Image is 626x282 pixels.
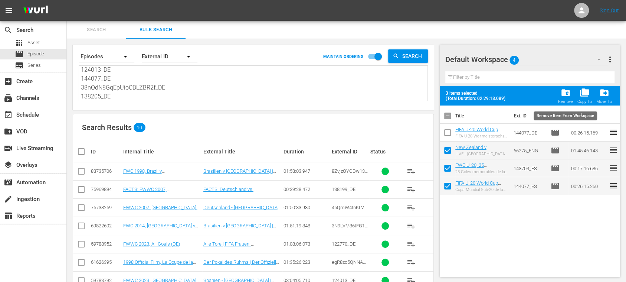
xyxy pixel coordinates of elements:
[91,168,121,174] div: 83735706
[4,26,13,35] span: Search
[511,124,548,142] td: 144077_DE
[567,106,611,126] th: Duration
[4,161,13,169] span: Overlays
[203,205,281,233] a: Deutschland - [GEOGRAPHIC_DATA] | Finale | FIFA Frauen-Weltmeisterschaft China 2007™ | Spiel in [...
[91,241,121,247] div: 59783952
[283,168,330,174] div: 01:53:03.947
[606,51,614,68] button: more_vert
[4,94,13,103] span: Channels
[15,50,24,59] span: Episode
[455,162,502,174] a: FWC U-20, 25 Memorable Goals (ES)
[407,221,416,230] span: playlist_add
[203,149,281,155] div: External Title
[283,205,330,210] div: 01:50:33.930
[4,77,13,86] span: Create
[402,235,420,253] button: playlist_add
[455,187,508,192] div: Copa Mundial Sub-20 de la FIFA [GEOGRAPHIC_DATA] 2025™: Resúmenes
[402,217,420,235] button: playlist_add
[407,203,416,212] span: playlist_add
[558,99,573,104] div: Remove
[332,259,366,270] span: egR8zo5QNNAQ1zO49Z9ON_DE
[455,152,508,156] div: LIVE - [GEOGRAPHIC_DATA] - [GEOGRAPHIC_DATA] | Gruppe A | FIFA U-20-Weltmeisterschaft [GEOGRAPHIC...
[580,88,590,98] span: folder_copy
[203,168,280,196] a: Brasilien v [GEOGRAPHIC_DATA] | Finale | FIFA Fussball-Weltmeisterschaft Frankreich 1998™ | Spiel...
[203,259,279,276] a: Der Pokal des Ruhms | Der Offizielle Film der FIFA-Weltmeisterschaft 1998™
[18,2,53,19] img: ans4CAIJ8jUAAAAAAAAAAAAAAAAAAAAAAAAgQb4GAAAAAAAAAAAAAAAAAAAAAAAAJMjXAAAAAAAAAAAAAAAAAAAAAAAAgAT5G...
[323,54,364,59] p: MAINTAIN ORDERING
[123,223,198,240] a: FWC 2014, [GEOGRAPHIC_DATA] v [GEOGRAPHIC_DATA], Semifinal - FMR (DE)
[407,185,416,194] span: playlist_add
[283,187,330,192] div: 00:39:28.472
[79,46,134,67] div: Episodes
[568,177,609,195] td: 00:26:15.260
[509,52,519,68] span: 4
[511,142,548,159] td: 66275_ENG
[568,142,609,159] td: 01:45:46.143
[600,7,619,13] a: Sign Out
[402,162,420,180] button: playlist_add
[91,149,121,155] div: ID
[568,124,609,142] td: 00:26:15.169
[203,223,279,251] a: Brasilien v [GEOGRAPHIC_DATA] | Halbfinale | FIFA Fussball-Weltmeisterschaft Brasilien 2014™ | Sp...
[134,125,145,130] span: 10
[4,144,13,153] span: Live Streaming
[332,241,355,247] span: 122770_DE
[4,178,13,187] span: Automation
[402,181,420,198] button: playlist_add
[596,99,612,104] div: Move To
[546,106,567,126] th: Type
[283,259,330,265] div: 01:35:26.223
[27,39,40,46] span: Asset
[82,123,132,132] span: Search Results
[123,241,180,247] a: FWWC 2023, All Goals (DE)
[455,134,508,139] div: FIFA U-20-Weltmeisterschaft [GEOGRAPHIC_DATA] 2025™: Highlights
[4,127,13,136] span: VOD
[445,49,608,70] div: Default Workspace
[91,205,121,210] div: 75738259
[575,85,594,106] button: Copy To
[283,149,330,155] div: Duration
[399,49,428,63] span: Search
[91,223,121,228] div: 69822602
[568,159,609,177] td: 00:17:16.686
[123,187,178,203] a: FACTS: FWWC 2007, [GEOGRAPHIC_DATA] v [GEOGRAPHIC_DATA] (DE)
[455,145,502,178] a: New Zealand v [GEOGRAPHIC_DATA] | Group A | FIFA U-20 World Cup [GEOGRAPHIC_DATA] 2025™ (DE)
[123,259,196,270] a: 1998 Official Film, La Coupe de la Gloire (DE)
[123,149,201,155] div: Internal Title
[131,26,181,34] span: Bulk Search
[71,26,122,34] span: Search
[599,88,609,98] span: drive_file_move
[27,50,44,58] span: Episode
[509,106,546,126] th: Ext. ID
[606,55,614,64] span: more_vert
[203,187,260,203] a: FACTS: Deutschland vs. [GEOGRAPHIC_DATA] | [GEOGRAPHIC_DATA] 2007
[609,181,618,190] span: reorder
[577,99,592,104] div: Copy To
[594,85,614,106] span: Move Item To Workspace
[407,240,416,249] span: playlist_add
[283,241,330,247] div: 01:03:06.073
[402,199,420,217] button: playlist_add
[27,62,41,69] span: Series
[15,61,24,70] span: Series
[446,96,509,101] span: (Total Duration: 02:29:18.089)
[551,182,560,191] span: Episode
[332,205,367,216] span: 45QmW4tnKLVSc73MjlMSsc_DE
[142,46,197,67] div: External ID
[609,146,618,155] span: reorder
[81,67,427,101] textarea: 8ZvjzOYODw13FFUp0D4Gv_DE #N/D #N/D 138199_DE 45QmW4tnKLVSc73MjlMSsc_DE 3N9LVM36tFG1iF7iEScIwB_DE ...
[283,223,330,228] div: 01:51:19.348
[455,180,506,202] a: FIFA U-20 World Cup [GEOGRAPHIC_DATA] 2025™: MD1+MD2+MD3 Highlights (ES)
[332,187,355,192] span: 138199_DE
[332,149,368,155] div: External ID
[551,146,560,155] span: movie
[123,168,194,185] a: FWC 1998, Brazil v [GEOGRAPHIC_DATA], Final - FMR (DE)
[4,211,13,220] span: Reports
[551,164,560,173] span: Episode
[203,241,263,263] a: Alle Tore | FIFA Frauen-Weltmeisterschaft [GEOGRAPHIC_DATA] & [GEOGRAPHIC_DATA] 2023™
[4,6,13,15] span: menu
[91,259,121,265] div: 61626395
[91,187,121,192] div: 75969894
[455,106,509,126] th: Title
[594,85,614,106] button: Move To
